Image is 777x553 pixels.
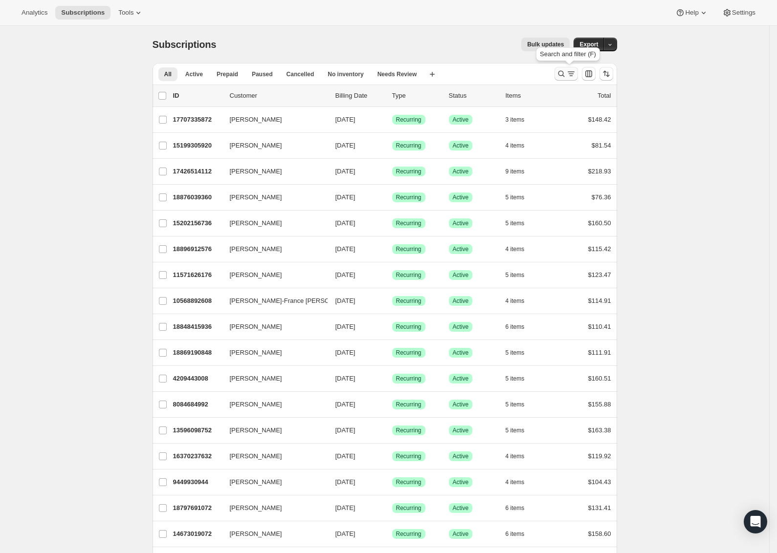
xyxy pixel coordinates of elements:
span: 6 items [506,530,525,538]
span: [DATE] [335,271,355,278]
span: [PERSON_NAME]-France [PERSON_NAME] [230,296,358,306]
button: [PERSON_NAME] [224,423,322,438]
span: Prepaid [217,70,238,78]
button: 4 items [506,475,535,489]
button: Bulk updates [521,38,570,51]
span: $76.36 [592,193,611,201]
button: 5 items [506,372,535,385]
span: [DATE] [335,504,355,511]
span: Active [453,452,469,460]
span: [PERSON_NAME] [230,115,282,125]
span: Active [453,478,469,486]
span: 6 items [506,504,525,512]
button: Help [669,6,714,20]
button: [PERSON_NAME] [224,112,322,128]
p: 17426514112 [173,167,222,176]
span: [DATE] [335,142,355,149]
span: 5 items [506,375,525,383]
p: 18896912576 [173,244,222,254]
div: 18869190848[PERSON_NAME][DATE]SuccessRecurringSuccessActive5 items$111.91 [173,346,611,360]
div: 9449930944[PERSON_NAME][DATE]SuccessRecurringSuccessActive4 items$104.43 [173,475,611,489]
button: Create new view [424,67,440,81]
span: Active [453,168,469,175]
button: 3 items [506,113,535,127]
span: [DATE] [335,349,355,356]
span: $148.42 [588,116,611,123]
div: 14673019072[PERSON_NAME][DATE]SuccessRecurringSuccessActive6 items$158.60 [173,527,611,541]
span: 4 items [506,478,525,486]
span: $158.60 [588,530,611,537]
p: Total [598,91,611,101]
span: Active [453,530,469,538]
span: $163.38 [588,426,611,434]
p: 11571626176 [173,270,222,280]
div: 13596098752[PERSON_NAME][DATE]SuccessRecurringSuccessActive5 items$163.38 [173,424,611,437]
button: [PERSON_NAME]-France [PERSON_NAME] [224,293,322,309]
button: [PERSON_NAME] [224,345,322,361]
button: 9 items [506,165,535,178]
button: [PERSON_NAME] [224,267,322,283]
span: [DATE] [335,530,355,537]
div: 8084684992[PERSON_NAME][DATE]SuccessRecurringSuccessActive5 items$155.88 [173,398,611,411]
button: [PERSON_NAME] [224,241,322,257]
span: Recurring [396,142,422,149]
button: Customize table column order and visibility [582,67,596,81]
button: Settings [716,6,761,20]
p: 18848415936 [173,322,222,332]
div: 11571626176[PERSON_NAME][DATE]SuccessRecurringSuccessActive5 items$123.47 [173,268,611,282]
p: 10568892608 [173,296,222,306]
button: 4 items [506,139,535,152]
span: Recurring [396,193,422,201]
span: Recurring [396,271,422,279]
button: 5 items [506,398,535,411]
p: 15199305920 [173,141,222,150]
button: [PERSON_NAME] [224,190,322,205]
span: [DATE] [335,323,355,330]
p: 18797691072 [173,503,222,513]
span: 4 items [506,297,525,305]
span: $81.54 [592,142,611,149]
span: Active [453,142,469,149]
div: 18876039360[PERSON_NAME][DATE]SuccessRecurringSuccessActive5 items$76.36 [173,191,611,204]
span: Active [453,219,469,227]
span: All [164,70,172,78]
p: 18869190848 [173,348,222,358]
button: [PERSON_NAME] [224,397,322,412]
span: [DATE] [335,478,355,486]
p: ID [173,91,222,101]
span: Recurring [396,452,422,460]
span: Active [453,426,469,434]
span: Active [453,116,469,124]
span: Paused [252,70,273,78]
div: 18896912576[PERSON_NAME][DATE]SuccessRecurringSuccessActive4 items$115.42 [173,242,611,256]
span: Recurring [396,478,422,486]
button: [PERSON_NAME] [224,474,322,490]
button: 4 items [506,294,535,308]
div: 15202156736[PERSON_NAME][DATE]SuccessRecurringSuccessActive5 items$160.50 [173,216,611,230]
span: Recurring [396,530,422,538]
p: 14673019072 [173,529,222,539]
button: Subscriptions [55,6,111,20]
span: Cancelled [287,70,314,78]
button: [PERSON_NAME] [224,371,322,386]
span: Recurring [396,349,422,357]
span: [PERSON_NAME] [230,167,282,176]
div: 16370237632[PERSON_NAME][DATE]SuccessRecurringSuccessActive4 items$119.92 [173,449,611,463]
span: $114.91 [588,297,611,304]
span: [PERSON_NAME] [230,218,282,228]
p: 17707335872 [173,115,222,125]
span: Recurring [396,219,422,227]
span: [PERSON_NAME] [230,270,282,280]
div: IDCustomerBilling DateTypeStatusItemsTotal [173,91,611,101]
button: 5 items [506,424,535,437]
span: $131.41 [588,504,611,511]
span: [DATE] [335,401,355,408]
p: Billing Date [335,91,384,101]
div: Type [392,91,441,101]
span: [DATE] [335,116,355,123]
p: 9449930944 [173,477,222,487]
p: 18876039360 [173,192,222,202]
span: [DATE] [335,297,355,304]
span: Needs Review [377,70,417,78]
span: Active [453,271,469,279]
